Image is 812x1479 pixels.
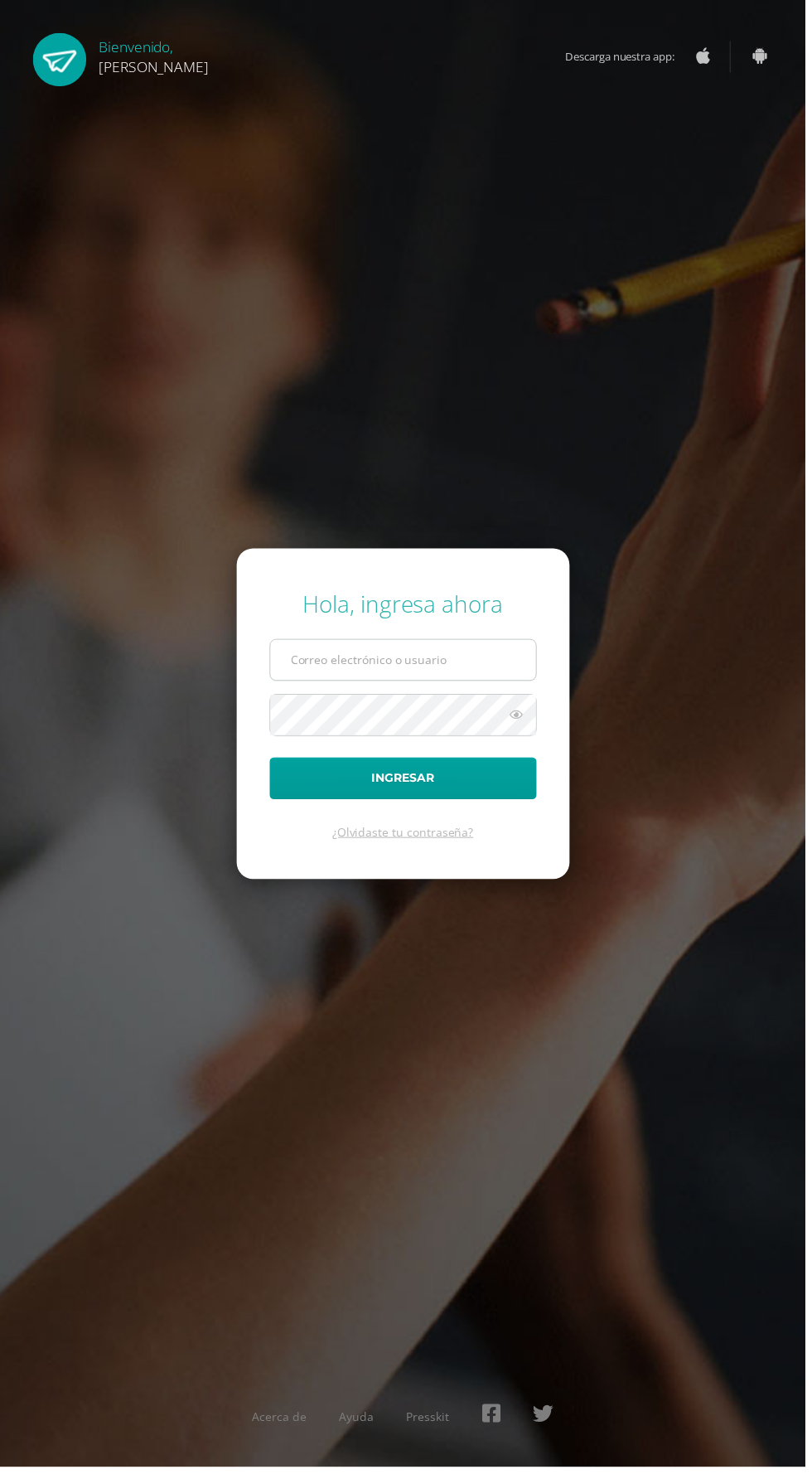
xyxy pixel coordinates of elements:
[272,593,541,624] div: Hola, ingresa ahora
[273,645,540,686] input: Correo electrónico o usuario
[335,831,477,846] a: ¿Olvidaste tu contraseña?
[570,41,697,73] span: Descarga nuestra app:
[254,1420,309,1436] a: Acerca de
[342,1420,377,1436] a: Ayuda
[272,764,541,806] button: Ingresar
[99,57,210,77] span: [PERSON_NAME]
[410,1420,453,1436] a: Presskit
[99,33,210,77] div: Bienvenido,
